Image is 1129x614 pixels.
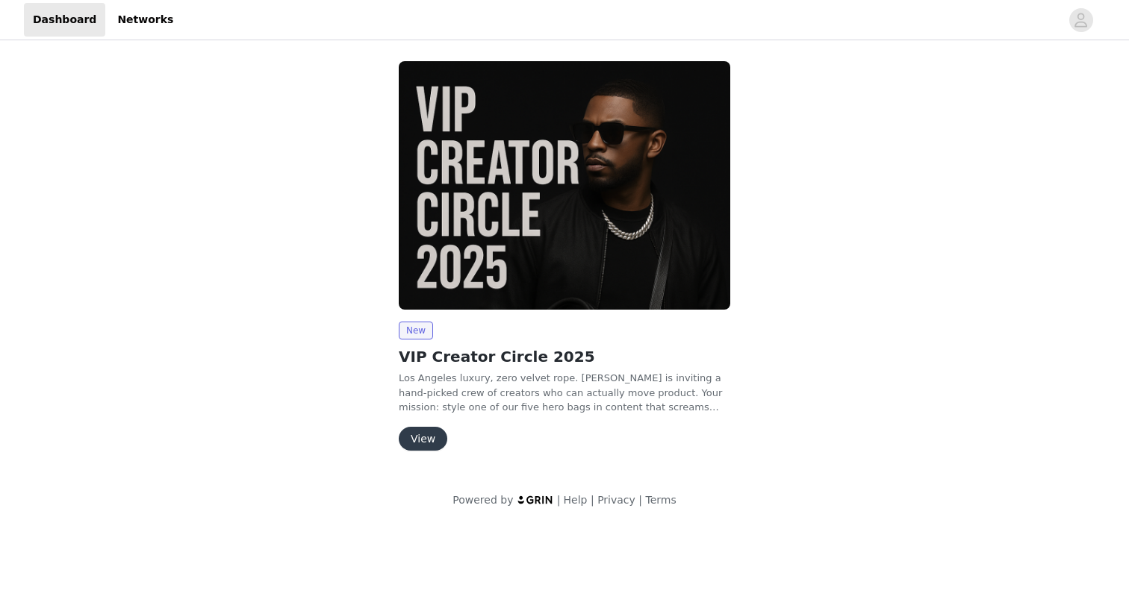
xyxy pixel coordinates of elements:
[597,494,635,506] a: Privacy
[638,494,642,506] span: |
[564,494,588,506] a: Help
[1074,8,1088,32] div: avatar
[591,494,594,506] span: |
[399,371,730,415] p: Los Angeles luxury, zero velvet rope. [PERSON_NAME] is inviting a hand-picked crew of creators wh...
[399,433,447,445] a: View
[645,494,676,506] a: Terms
[452,494,513,506] span: Powered by
[399,427,447,451] button: View
[24,3,105,37] a: Dashboard
[399,61,730,310] img: Tote&Carry
[108,3,182,37] a: Networks
[399,322,433,339] span: New
[557,494,561,506] span: |
[399,345,730,368] h2: VIP Creator Circle 2025
[517,495,554,504] img: logo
